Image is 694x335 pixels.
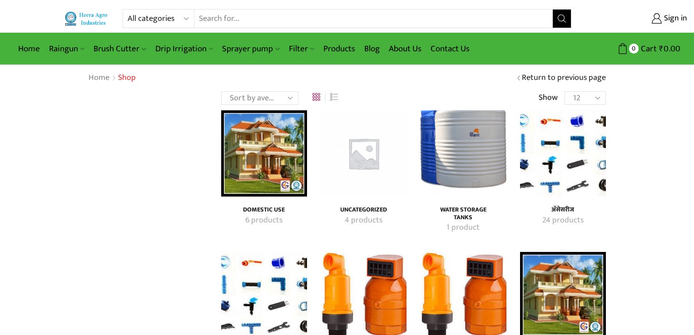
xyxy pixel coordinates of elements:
select: Shop order [221,91,298,105]
span: Cart [639,43,657,55]
a: Filter [284,38,319,59]
input: Search for... [194,10,553,28]
a: Contact Us [426,38,474,59]
a: Visit product category Water Storage Tanks [420,110,506,196]
span: Sign in [662,13,687,25]
h1: Shop [118,73,136,83]
a: Home [88,72,110,84]
a: Visit product category Uncategorized [321,110,406,196]
nav: Breadcrumb [88,72,136,84]
a: Brush Cutter [89,38,150,59]
mark: 4 products [345,215,382,227]
bdi: 0.00 [659,42,680,56]
a: 0 Cart ₹0.00 [580,40,680,57]
mark: 1 product [446,222,480,234]
a: Visit product category Domestic Use [231,215,297,227]
button: Search button [553,10,571,28]
a: Visit product category Domestic Use [231,206,297,214]
img: Domestic Use [221,110,307,196]
a: Home [14,38,45,59]
h4: Domestic Use [231,206,297,214]
a: Visit product category Water Storage Tanks [430,222,496,234]
span: ₹ [659,42,664,56]
img: Water Storage Tanks [420,110,506,196]
a: Return to previous page [522,72,606,84]
a: Sprayer pump [218,38,284,59]
h4: Uncategorized [331,206,397,214]
img: Uncategorized [321,110,406,196]
a: Drip Irrigation [151,38,218,59]
a: Raingun [45,38,89,59]
a: Visit product category Uncategorized [331,206,397,214]
span: 0 [629,44,639,53]
a: About Us [384,38,426,59]
a: Visit product category Water Storage Tanks [430,206,496,222]
a: Visit product category Uncategorized [331,215,397,227]
a: Products [319,38,360,59]
a: Sign in [585,10,687,27]
a: Visit product category Domestic Use [221,110,307,196]
mark: 6 products [245,215,283,227]
a: Blog [360,38,384,59]
h4: Water Storage Tanks [430,206,496,222]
